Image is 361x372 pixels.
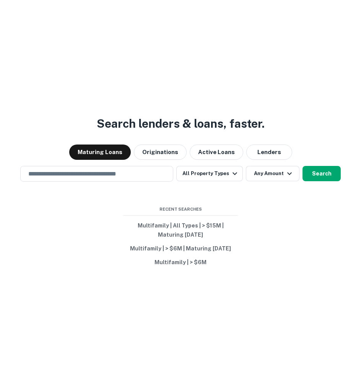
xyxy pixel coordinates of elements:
[123,219,238,242] button: Multifamily | All Types | > $15M | Maturing [DATE]
[302,166,341,181] button: Search
[323,311,361,348] iframe: Chat Widget
[190,145,243,160] button: Active Loans
[69,145,131,160] button: Maturing Loans
[123,255,238,269] button: Multifamily | > $6M
[176,166,243,181] button: All Property Types
[123,206,238,213] span: Recent Searches
[134,145,187,160] button: Originations
[246,166,299,181] button: Any Amount
[123,242,238,255] button: Multifamily | > $6M | Maturing [DATE]
[246,145,292,160] button: Lenders
[97,115,265,132] h3: Search lenders & loans, faster.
